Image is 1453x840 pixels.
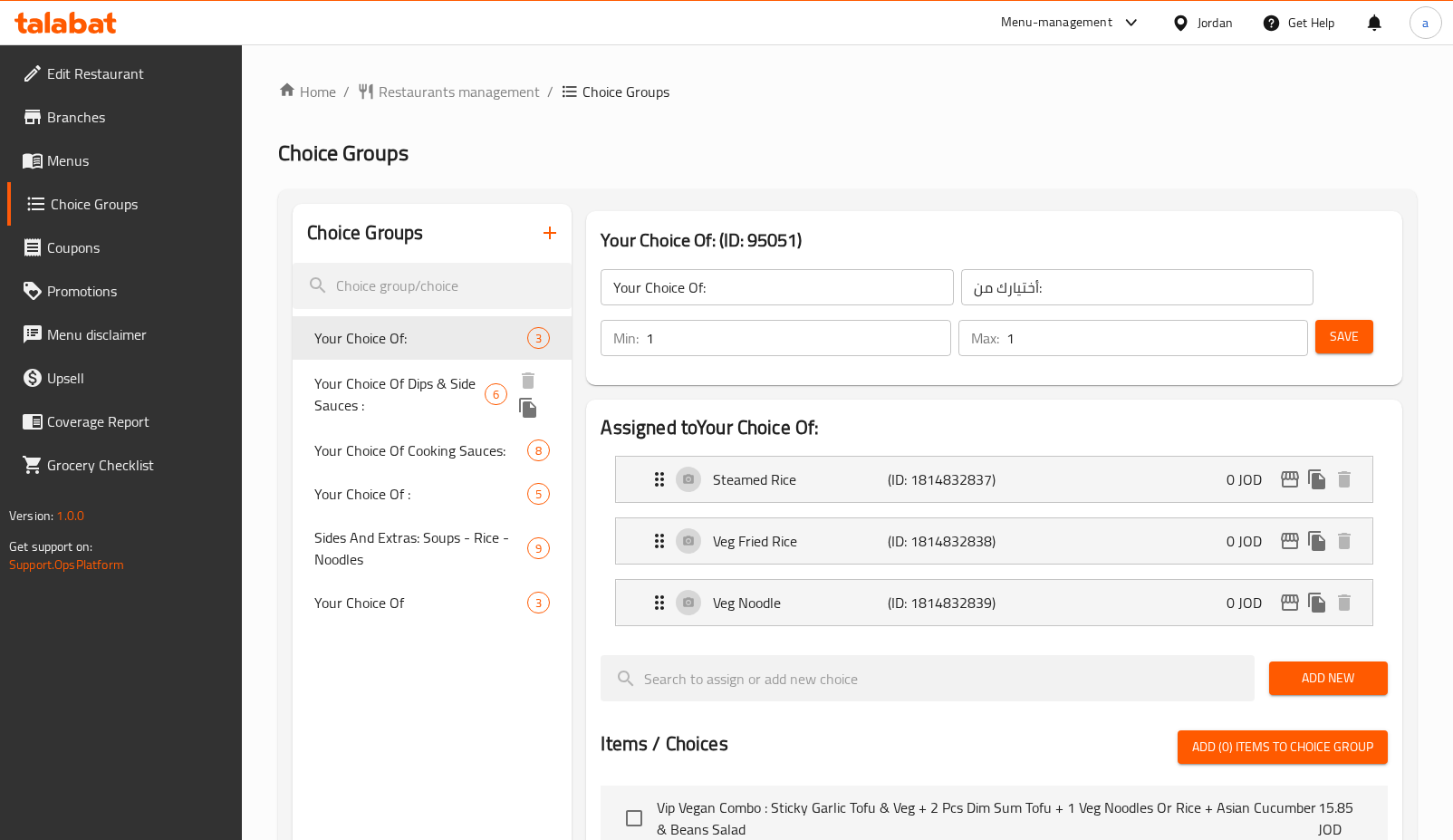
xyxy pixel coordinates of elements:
span: Edit Restaurant [47,63,228,84]
span: Your Choice Of : [314,483,527,505]
span: Coverage Report [47,410,228,432]
button: Save [1315,320,1373,353]
h3: Your Choice Of: (ID: 95051) [601,226,1387,255]
div: Expand [616,518,1371,564]
div: Choices [485,383,507,405]
div: Expand [616,580,1371,625]
span: Get support on: [9,535,92,558]
div: Choices [527,592,550,613]
div: Sides And Extras: Soups - Rice - Noodles9 [293,516,572,581]
a: Coupons [7,226,243,269]
li: / [547,81,553,102]
span: Your Choice Of: [314,327,527,349]
span: Add (0) items to choice group [1192,736,1373,758]
p: Veg Noodle [713,592,887,613]
span: Add New [1284,667,1373,690]
span: 9 [528,540,549,557]
button: delete [1331,527,1358,555]
p: (ID: 1814832839) [888,592,1004,613]
span: 3 [528,594,549,612]
a: Restaurants management [357,81,540,102]
div: Your Choice Of Dips & Side Sauces :6deleteduplicate [293,360,572,429]
input: search [601,655,1254,701]
p: Veg Fried Rice [713,530,887,552]
li: / [343,81,350,102]
span: Promotions [47,280,228,302]
button: duplicate [1304,589,1331,616]
p: (ID: 1814832837) [888,468,1004,490]
li: Expand [601,572,1387,633]
span: Choice Groups [51,193,228,215]
a: Grocery Checklist [7,443,243,487]
button: Add (0) items to choice group [1178,730,1388,764]
button: delete [515,367,542,394]
span: Coupons [47,237,228,258]
span: Grocery Checklist [47,454,228,476]
button: Add New [1269,661,1388,695]
a: Edit Restaurant [7,52,243,95]
a: Home [278,81,336,102]
a: Promotions [7,269,243,313]
button: duplicate [1304,466,1331,493]
span: Sides And Extras: Soups - Rice - Noodles [314,526,527,570]
input: search [293,263,572,309]
h2: Assigned to Your Choice Of: [601,414,1387,441]
span: 5 [528,486,549,503]
button: edit [1276,527,1304,555]
span: Your Choice Of [314,592,527,613]
button: edit [1276,589,1304,616]
li: Expand [601,449,1387,510]
span: Menus [47,150,228,171]
span: Upsell [47,367,228,389]
a: Support.OpsPlatform [9,553,124,576]
span: 3 [528,330,549,347]
button: delete [1331,466,1358,493]
span: Your Choice Of Dips & Side Sauces : [314,372,485,416]
div: Your Choice Of Cooking Sauces:8 [293,429,572,472]
span: Your Choice Of Cooking Sauces: [314,439,527,461]
a: Menu disclaimer [7,313,243,356]
span: a [1422,13,1429,33]
p: 0 JOD [1227,530,1276,552]
div: Choices [527,537,550,559]
p: 0 JOD [1227,468,1276,490]
button: edit [1276,466,1304,493]
div: Expand [616,457,1371,502]
span: Branches [47,106,228,128]
div: Your Choice Of:3 [293,316,572,360]
div: Choices [527,439,550,461]
span: 8 [528,442,549,459]
div: Your Choice Of :5 [293,472,572,516]
h2: Choice Groups [307,219,423,246]
span: Save [1330,325,1359,348]
a: Coverage Report [7,400,243,443]
div: Jordan [1198,13,1233,33]
p: 0 JOD [1227,592,1276,613]
a: Branches [7,95,243,139]
button: duplicate [515,394,542,421]
span: Restaurants management [379,81,540,102]
li: Expand [601,510,1387,572]
span: Choice Groups [582,81,669,102]
p: Min: [613,327,639,349]
a: Upsell [7,356,243,400]
span: Version: [9,504,53,527]
span: 6 [486,386,506,403]
span: 1.0.0 [56,504,84,527]
span: Menu disclaimer [47,323,228,345]
div: Menu-management [1001,12,1112,34]
p: 15.85 JOD [1318,797,1373,840]
a: Menus [7,139,243,182]
div: Your Choice Of3 [293,581,572,624]
button: delete [1331,589,1358,616]
span: Choice Groups [278,132,409,173]
h2: Items / Choices [601,730,727,758]
span: Vip Vegan Combo : Sticky Garlic Tofu & Veg + 2 Pcs Dim Sum Tofu + 1 Veg Noodles Or Rice + Asian C... [657,797,1318,840]
div: Choices [527,483,550,505]
nav: breadcrumb [278,81,1417,102]
button: duplicate [1304,527,1331,555]
span: Select choice [615,799,653,837]
p: Steamed Rice [713,468,887,490]
a: Choice Groups [7,182,243,226]
p: (ID: 1814832838) [888,530,1004,552]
